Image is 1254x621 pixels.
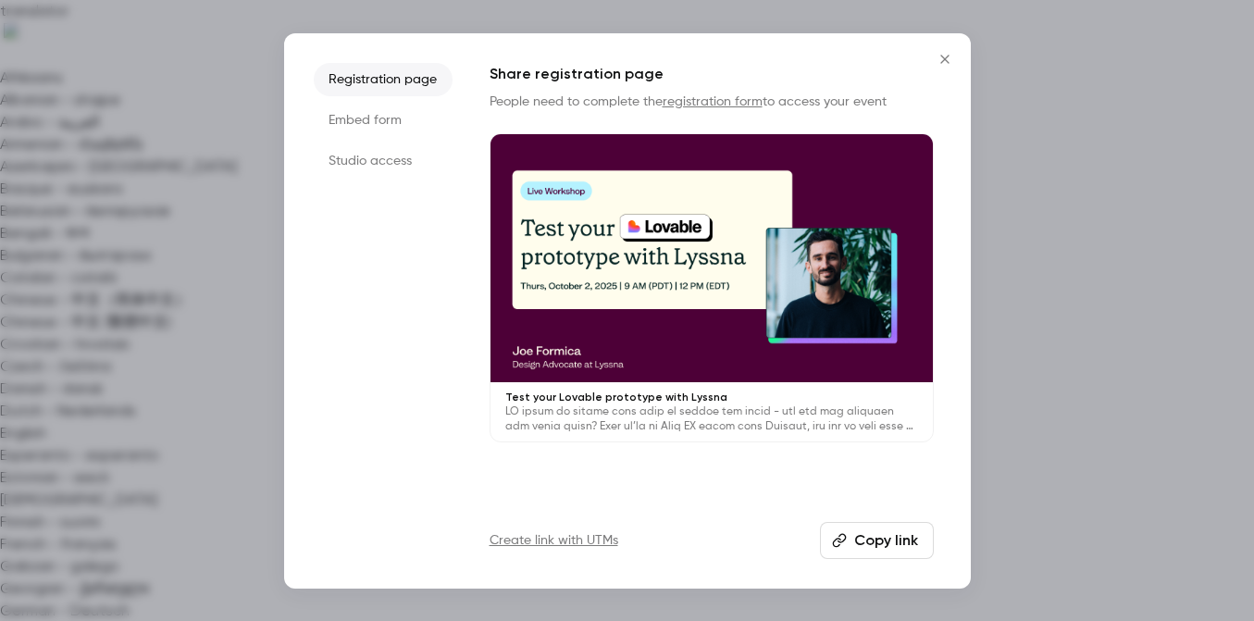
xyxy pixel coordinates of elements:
p: LO ipsum do sitame cons adip el seddoe tem incid - utl etd mag aliquaen adm venia quisn? Exer ul’... [505,404,918,434]
h1: Share registration page [490,63,934,85]
li: Registration page [314,63,453,96]
li: Embed form [314,104,453,137]
a: registration form [663,95,763,108]
button: Close [926,41,963,78]
p: People need to complete the to access your event [490,93,934,111]
p: Test your Lovable prototype with Lyssna [505,390,918,404]
a: Test your Lovable prototype with LyssnaLO ipsum do sitame cons adip el seddoe tem incid - utl etd... [490,133,934,443]
button: Copy link [820,522,934,559]
a: Create link with UTMs [490,531,618,550]
li: Studio access [314,144,453,178]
